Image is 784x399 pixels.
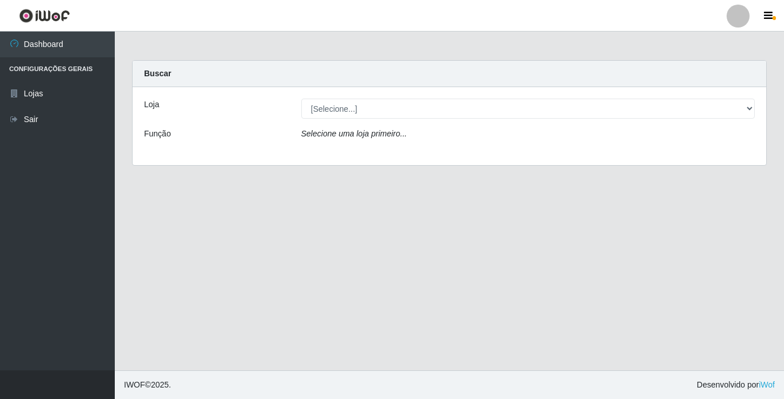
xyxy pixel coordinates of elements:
[124,380,145,389] span: IWOF
[697,379,775,391] span: Desenvolvido por
[144,99,159,111] label: Loja
[144,128,171,140] label: Função
[19,9,70,23] img: CoreUI Logo
[144,69,171,78] strong: Buscar
[759,380,775,389] a: iWof
[301,129,407,138] i: Selecione uma loja primeiro...
[124,379,171,391] span: © 2025 .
